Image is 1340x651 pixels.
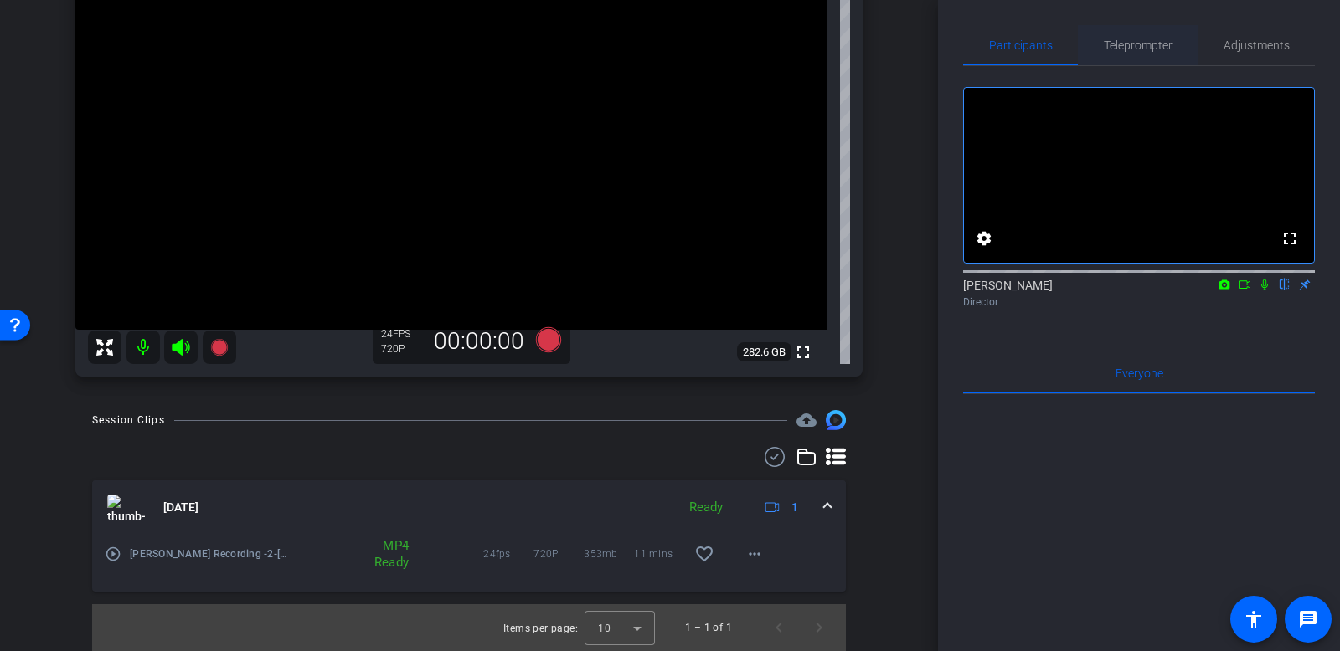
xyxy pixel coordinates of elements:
[1244,609,1264,629] mat-icon: accessibility
[796,410,817,430] mat-icon: cloud_upload
[796,410,817,430] span: Destinations for your clips
[483,546,533,562] span: 24fps
[360,537,417,571] div: MP4 Ready
[799,607,839,648] button: Next page
[737,342,791,362] span: 282.6 GB
[826,410,846,430] img: Session clips
[963,295,1315,310] div: Director
[163,499,198,516] span: [DATE]
[634,546,684,562] span: 11 mins
[1298,609,1318,629] mat-icon: message
[989,39,1053,51] span: Participants
[92,480,846,534] mat-expansion-panel-header: thumb-nail[DATE]Ready1
[533,546,584,562] span: 720P
[1224,39,1290,51] span: Adjustments
[423,327,535,356] div: 00:00:00
[963,277,1315,310] div: [PERSON_NAME]
[92,534,846,592] div: thumb-nail[DATE]Ready1
[503,620,578,637] div: Items per page:
[1116,367,1163,379] span: Everyone
[759,607,799,648] button: Previous page
[745,544,765,564] mat-icon: more_horiz
[681,498,731,517] div: Ready
[393,328,410,340] span: FPS
[694,544,714,564] mat-icon: favorite_border
[1280,228,1300,249] mat-icon: fullscreen
[793,342,813,362] mat-icon: fullscreen
[1104,39,1172,51] span: Teleprompter
[92,412,165,428] div: Session Clips
[791,499,798,516] span: 1
[107,495,145,520] img: thumb-nail
[685,619,732,636] div: 1 – 1 of 1
[974,228,994,249] mat-icon: settings
[105,546,121,562] mat-icon: play_circle_outline
[1275,276,1295,291] mat-icon: flip
[381,327,423,341] div: 24
[130,546,294,562] span: [PERSON_NAME] Recording -2-[PERSON_NAME] [PERSON_NAME]-2025-10-03-11-41-46-677-0
[584,546,634,562] span: 353mb
[381,342,423,356] div: 720P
